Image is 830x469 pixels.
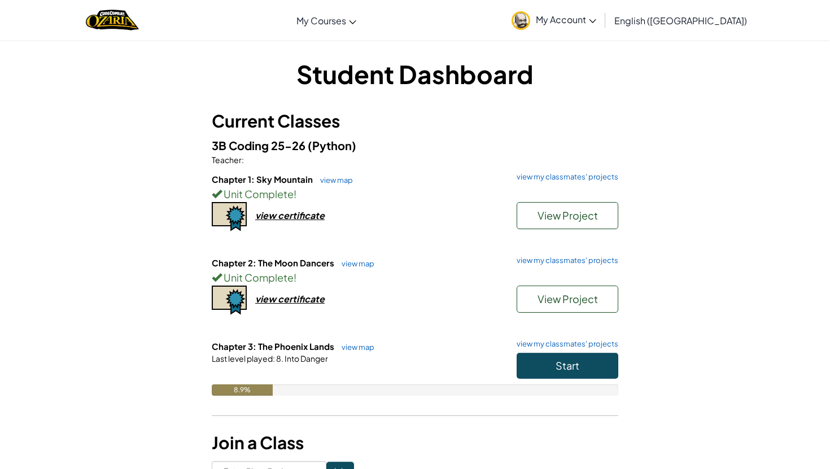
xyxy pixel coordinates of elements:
div: view certificate [255,209,325,221]
span: 8. [275,353,283,363]
span: English ([GEOGRAPHIC_DATA]) [614,15,747,27]
a: view my classmates' projects [511,340,618,348]
a: My Account [506,2,602,38]
button: View Project [517,202,618,229]
img: Home [86,8,138,32]
a: view map [336,343,374,352]
img: avatar [512,11,530,30]
span: Into Danger [283,353,328,363]
h1: Student Dashboard [212,56,618,91]
span: Unit Complete [222,187,294,200]
a: view certificate [212,293,325,305]
span: : [273,353,275,363]
a: view my classmates' projects [511,173,618,181]
a: Ozaria by CodeCombat logo [86,8,138,32]
div: view certificate [255,293,325,305]
img: certificate-icon.png [212,202,247,231]
span: : [242,155,244,165]
div: 8.9% [212,384,273,396]
span: Teacher [212,155,242,165]
span: 3B Coding 25-26 [212,138,308,152]
button: View Project [517,286,618,313]
a: view my classmates' projects [511,257,618,264]
span: My Account [536,14,596,25]
button: Start [517,353,618,379]
span: Unit Complete [222,271,294,284]
span: ! [294,187,296,200]
img: certificate-icon.png [212,286,247,315]
a: English ([GEOGRAPHIC_DATA]) [609,5,753,36]
a: view map [336,259,374,268]
span: Chapter 3: The Phoenix Lands [212,341,336,352]
a: view certificate [212,209,325,221]
span: Chapter 1: Sky Mountain [212,174,314,185]
a: My Courses [291,5,362,36]
span: (Python) [308,138,356,152]
span: Last level played [212,353,273,363]
span: Start [556,359,579,372]
a: view map [314,176,353,185]
h3: Current Classes [212,108,618,134]
span: ! [294,271,296,284]
span: View Project [538,209,598,222]
span: View Project [538,292,598,305]
h3: Join a Class [212,430,618,455]
span: My Courses [296,15,346,27]
span: Chapter 2: The Moon Dancers [212,257,336,268]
